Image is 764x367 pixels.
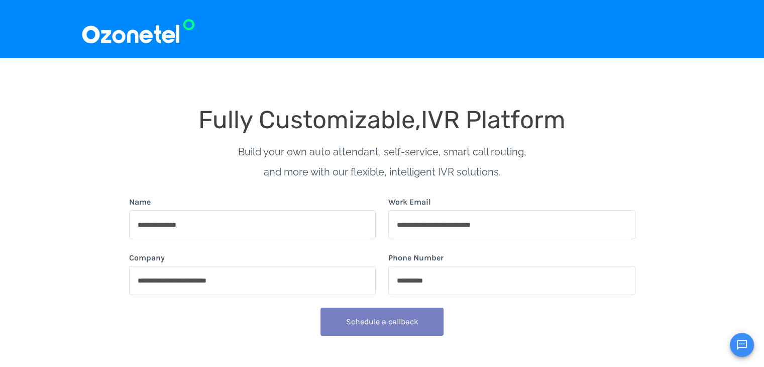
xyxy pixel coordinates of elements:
span: Schedule a callback [346,317,418,326]
button: Schedule a callback [320,308,444,336]
span: IVR Platform [421,105,566,134]
form: form [129,196,635,348]
label: Work Email [388,196,431,208]
label: Name [129,196,151,208]
label: Phone Number [388,252,444,264]
label: Company [129,252,165,264]
span: Build your own auto attendant, self-service, smart call routing, [238,146,526,158]
span: and more with our flexible, intelligent IVR solutions. [264,166,501,178]
span: Fully Customizable, [198,105,421,134]
button: Open chat [730,333,754,357]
